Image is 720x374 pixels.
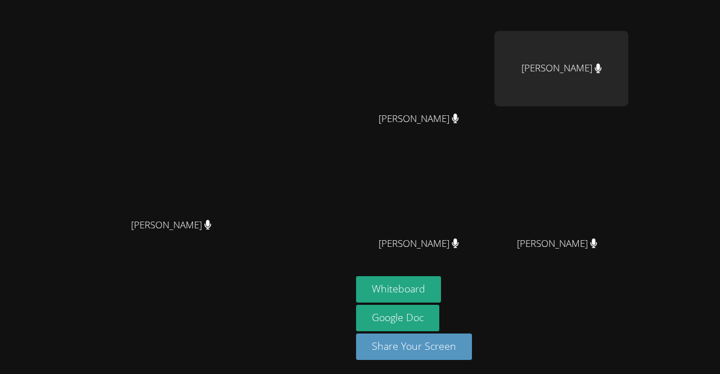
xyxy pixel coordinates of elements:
[131,217,211,233] span: [PERSON_NAME]
[379,111,459,127] span: [PERSON_NAME]
[494,31,628,106] div: [PERSON_NAME]
[356,334,472,360] button: Share Your Screen
[356,305,439,331] a: Google Doc
[379,236,459,252] span: [PERSON_NAME]
[517,236,597,252] span: [PERSON_NAME]
[356,276,441,303] button: Whiteboard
